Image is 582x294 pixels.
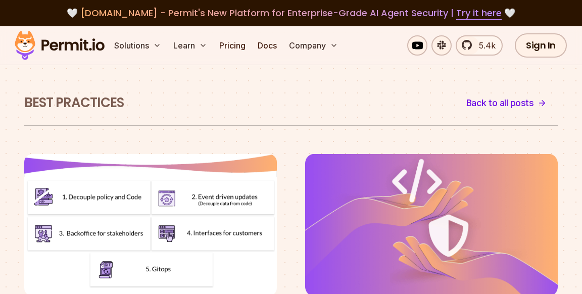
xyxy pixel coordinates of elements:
div: 🤍 🤍 [24,6,558,20]
span: 5.4k [473,39,496,52]
button: Company [285,35,342,56]
a: 5.4k [456,35,503,56]
span: Back to all posts [466,96,534,110]
a: Back to all posts [455,91,558,115]
h1: Best Practices [24,94,124,112]
a: Pricing [215,35,250,56]
button: Learn [169,35,211,56]
a: Docs [254,35,281,56]
span: [DOMAIN_NAME] - Permit's New Platform for Enterprise-Grade AI Agent Security | [80,7,502,19]
a: Try it here [456,7,502,20]
img: Permit logo [10,28,109,63]
a: Sign In [515,33,567,58]
button: Solutions [110,35,165,56]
